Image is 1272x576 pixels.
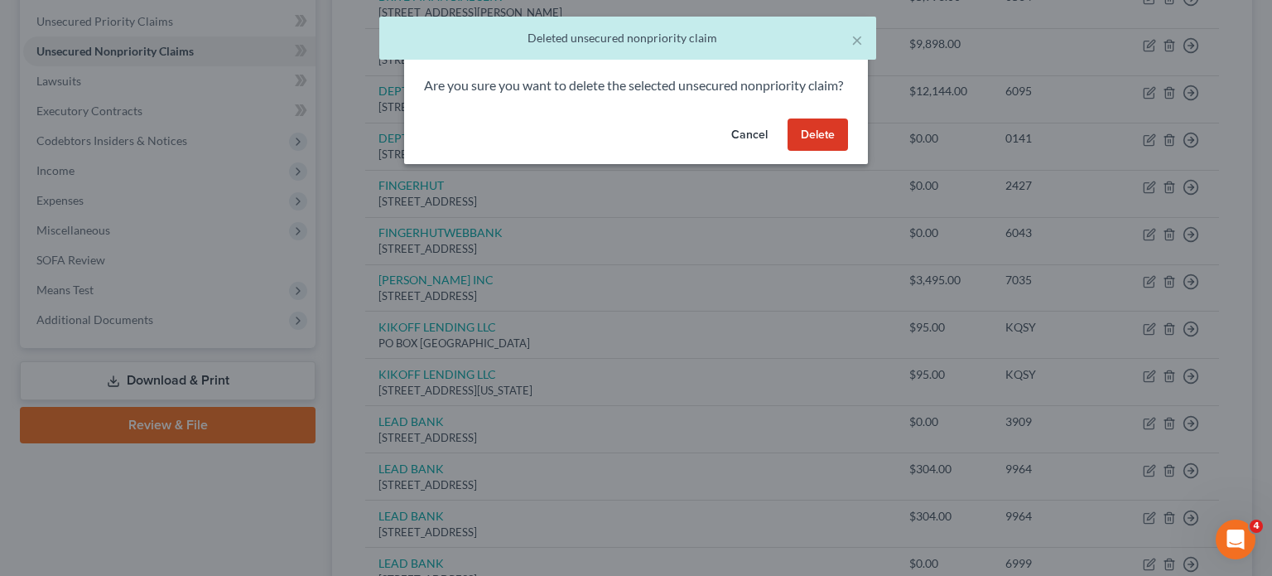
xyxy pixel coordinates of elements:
button: Cancel [718,119,781,152]
button: × [851,30,863,50]
button: Delete [788,119,848,152]
iframe: Intercom live chat [1216,520,1255,559]
div: Deleted unsecured nonpriority claim [393,30,863,46]
p: Are you sure you want to delete the selected unsecured nonpriority claim? [424,76,848,95]
span: 4 [1250,520,1263,533]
